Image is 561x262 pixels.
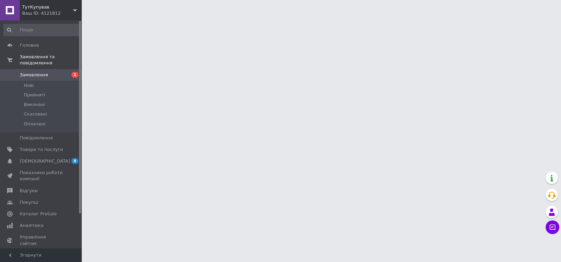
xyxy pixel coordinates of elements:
[20,222,43,229] span: Аналітика
[72,72,78,78] span: 1
[20,72,48,78] span: Замовлення
[24,92,45,98] span: Прийняті
[22,4,73,10] span: ТутКупував
[20,199,38,205] span: Покупці
[20,54,82,66] span: Замовлення та повідомлення
[24,82,34,89] span: Нові
[20,158,70,164] span: [DEMOGRAPHIC_DATA]
[24,121,45,127] span: Оплачені
[20,135,53,141] span: Повідомлення
[20,234,63,246] span: Управління сайтом
[22,10,82,16] div: Ваш ID: 4121812
[24,102,45,108] span: Виконані
[24,111,47,117] span: Скасовані
[20,211,57,217] span: Каталог ProSale
[20,170,63,182] span: Показники роботи компанії
[20,188,37,194] span: Відгуки
[72,158,78,164] span: 8
[3,24,80,36] input: Пошук
[546,220,559,234] button: Чат з покупцем
[20,147,63,153] span: Товари та послуги
[20,42,39,48] span: Головна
